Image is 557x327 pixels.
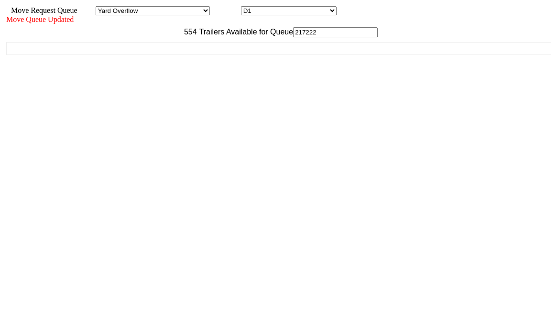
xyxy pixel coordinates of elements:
span: Area [79,6,94,14]
span: Move Request Queue [6,6,77,14]
span: 554 [179,28,197,36]
input: Filter Available Trailers [293,27,378,37]
span: Trailers Available for Queue [197,28,294,36]
span: Move Queue Updated [6,15,74,23]
span: Location [212,6,239,14]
